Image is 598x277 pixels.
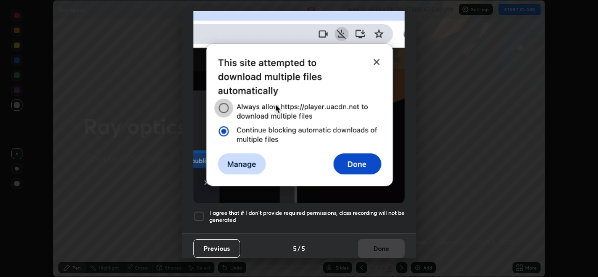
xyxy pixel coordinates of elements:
[293,243,297,253] h4: 5
[301,243,305,253] h4: 5
[193,239,240,258] button: Previous
[209,209,405,224] h5: I agree that if I don't provide required permissions, class recording will not be generated
[298,243,300,253] h4: /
